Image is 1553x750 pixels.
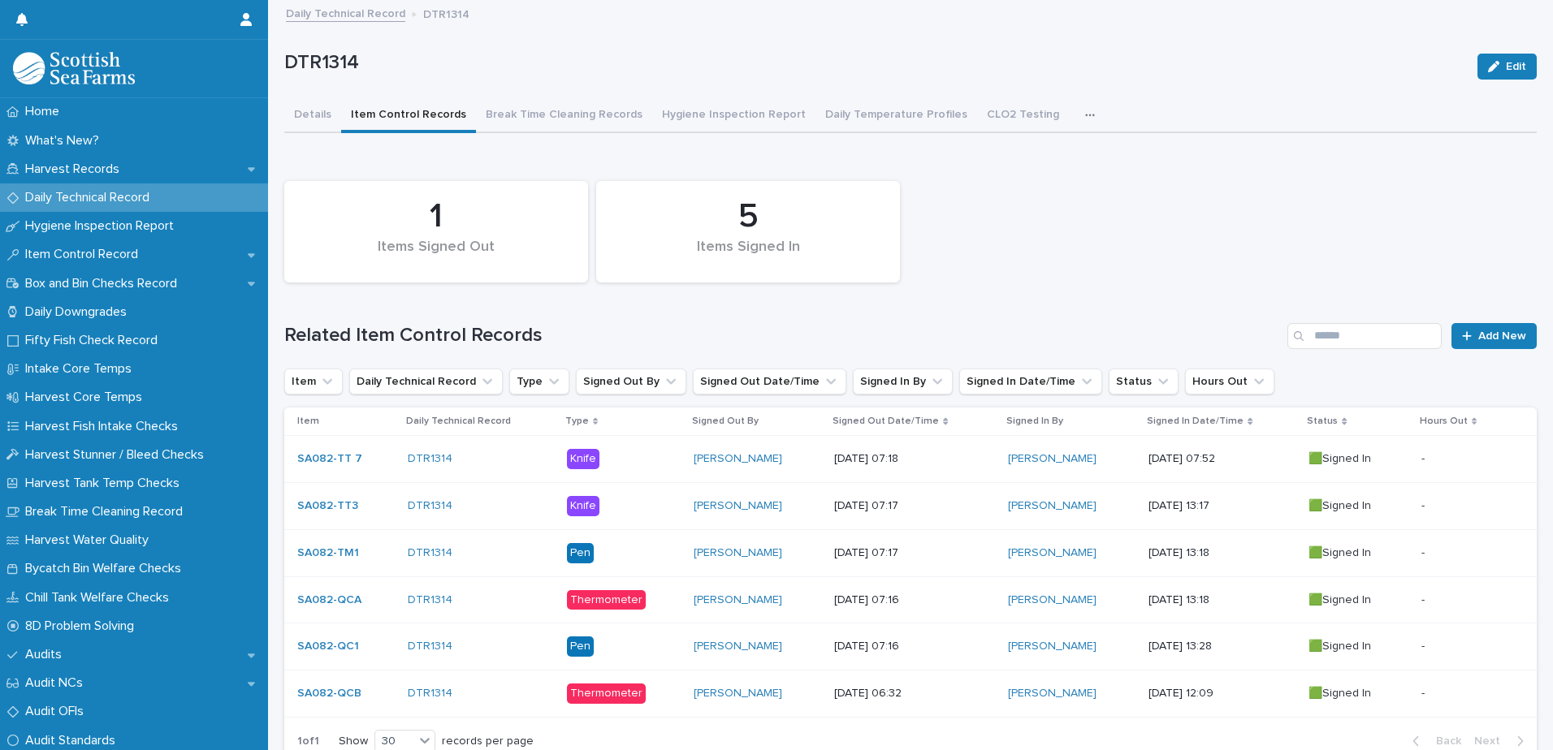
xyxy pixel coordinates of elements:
[297,412,319,430] p: Item
[624,196,872,237] div: 5
[375,733,414,750] div: 30
[1008,546,1097,560] a: [PERSON_NAME]
[442,735,534,748] p: records per page
[509,369,569,394] button: Type
[1287,323,1442,349] input: Search
[1149,687,1296,700] p: [DATE] 12:09
[284,670,1537,718] tr: SA082-QCB DTR1314 Thermometer[PERSON_NAME] [DATE] 06:32[PERSON_NAME] [DATE] 12:09🟩Signed In--
[692,412,759,430] p: Signed Out By
[312,239,560,273] div: Items Signed Out
[1149,593,1296,607] p: [DATE] 13:18
[1474,735,1510,747] span: Next
[834,499,995,513] p: [DATE] 07:17
[297,687,361,700] a: SA082-QCB
[977,99,1069,133] button: CLO2 Testing
[834,593,995,607] p: [DATE] 07:16
[652,99,815,133] button: Hygiene Inspection Report
[284,436,1537,483] tr: SA082-TT 7 DTR1314 Knife[PERSON_NAME] [DATE] 07:18[PERSON_NAME] [DATE] 07:52🟩Signed In--
[1109,369,1179,394] button: Status
[1309,452,1408,466] p: 🟩Signed In
[284,529,1537,576] tr: SA082-TM1 DTR1314 Pen[PERSON_NAME] [DATE] 07:17[PERSON_NAME] [DATE] 13:18🟩Signed In--
[19,190,162,205] p: Daily Technical Record
[408,452,452,466] a: DTR1314
[19,619,147,634] p: 8D Problem Solving
[1478,330,1526,342] span: Add New
[284,576,1537,623] tr: SA082-QCA DTR1314 Thermometer[PERSON_NAME] [DATE] 07:16[PERSON_NAME] [DATE] 13:18🟩Signed In--
[567,449,599,469] div: Knife
[1421,590,1428,607] p: -
[1309,546,1408,560] p: 🟩Signed In
[1008,499,1097,513] a: [PERSON_NAME]
[19,561,194,576] p: Bycatch Bin Welfare Checks
[19,133,112,149] p: What's New?
[694,640,782,653] a: [PERSON_NAME]
[19,162,132,177] p: Harvest Records
[1149,452,1296,466] p: [DATE] 07:52
[19,647,75,662] p: Audits
[19,276,190,291] p: Box and Bin Checks Record
[834,687,995,700] p: [DATE] 06:32
[1008,593,1097,607] a: [PERSON_NAME]
[19,390,155,405] p: Harvest Core Temps
[349,369,503,394] button: Daily Technical Record
[1421,543,1428,560] p: -
[1149,546,1296,560] p: [DATE] 13:18
[694,499,782,513] a: [PERSON_NAME]
[297,452,362,466] a: SA082-TT 7
[408,687,452,700] a: DTR1314
[567,683,646,704] div: Thermometer
[1185,369,1274,394] button: Hours Out
[1420,412,1468,430] p: Hours Out
[1421,683,1428,700] p: -
[1309,593,1408,607] p: 🟩Signed In
[297,546,359,560] a: SA082-TM1
[284,623,1537,670] tr: SA082-QC1 DTR1314 Pen[PERSON_NAME] [DATE] 07:16[PERSON_NAME] [DATE] 13:28🟩Signed In--
[284,482,1537,529] tr: SA082-TT3 DTR1314 Knife[PERSON_NAME] [DATE] 07:17[PERSON_NAME] [DATE] 13:17🟩Signed In--
[1309,687,1408,700] p: 🟩Signed In
[834,640,995,653] p: [DATE] 07:16
[1421,449,1428,466] p: -
[567,543,594,563] div: Pen
[567,496,599,516] div: Knife
[476,99,652,133] button: Break Time Cleaning Records
[1006,412,1063,430] p: Signed In By
[19,218,187,234] p: Hygiene Inspection Report
[1008,452,1097,466] a: [PERSON_NAME]
[1307,412,1338,430] p: Status
[312,196,560,237] div: 1
[341,99,476,133] button: Item Control Records
[408,546,452,560] a: DTR1314
[694,593,782,607] a: [PERSON_NAME]
[1149,640,1296,653] p: [DATE] 13:28
[19,733,128,748] p: Audit Standards
[1147,412,1244,430] p: Signed In Date/Time
[694,546,782,560] a: [PERSON_NAME]
[19,104,72,119] p: Home
[19,361,145,377] p: Intake Core Temps
[423,4,469,22] p: DTR1314
[339,735,368,748] p: Show
[1421,496,1428,513] p: -
[565,412,589,430] p: Type
[406,412,511,430] p: Daily Technical Record
[19,590,182,606] p: Chill Tank Welfare Checks
[694,687,782,700] a: [PERSON_NAME]
[19,504,196,519] p: Break Time Cleaning Record
[1149,499,1296,513] p: [DATE] 13:17
[1399,734,1468,748] button: Back
[284,324,1281,347] h1: Related Item Control Records
[1426,735,1461,747] span: Back
[19,704,97,719] p: Audit OFIs
[815,99,977,133] button: Daily Temperature Profiles
[284,369,343,394] button: Item
[1421,636,1428,653] p: -
[834,546,995,560] p: [DATE] 07:17
[408,499,452,513] a: DTR1314
[284,99,341,133] button: Details
[408,640,452,653] a: DTR1314
[1468,734,1537,748] button: Next
[284,51,1464,75] p: DTR1314
[1309,640,1408,653] p: 🟩Signed In
[297,593,361,607] a: SA082-QCA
